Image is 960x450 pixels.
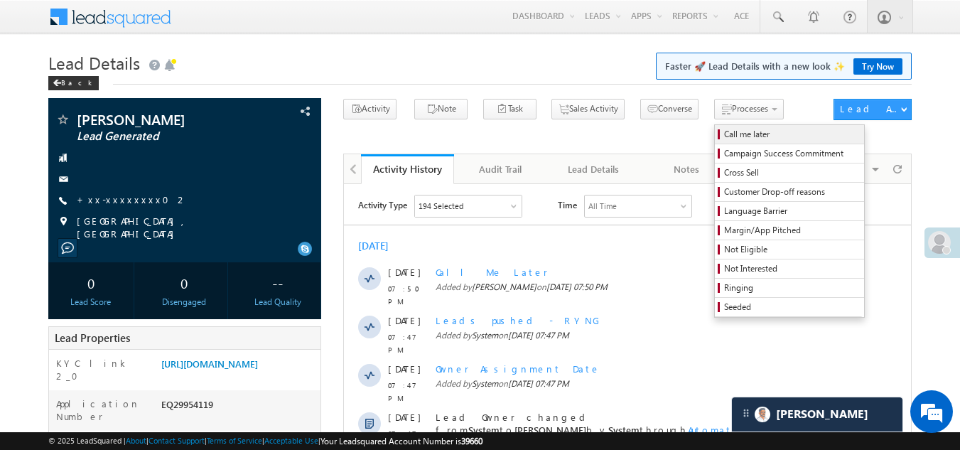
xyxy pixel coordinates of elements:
img: carter-drag [740,407,752,419]
span: [PERSON_NAME] [128,97,193,108]
span: [DATE] [44,275,76,288]
span: 07:50 PM [44,98,87,124]
span: Activity Type [14,11,63,32]
span: Lead Details [48,51,140,74]
span: Lead Source changed from to by . [92,275,434,287]
div: carter-dragCarter[PERSON_NAME] [731,397,903,432]
div: Lead Quality [238,296,317,309]
button: Lead Actions [834,99,912,120]
div: Back [48,76,99,90]
div: Lead Actions [840,102,900,115]
label: KYC link 2_0 [56,357,148,382]
a: Audit Trail [454,154,547,184]
span: [DATE] [44,178,76,191]
span: [DATE] 07:50 PM [203,97,264,108]
span: Customer Drop-off reasons [724,186,859,198]
span: Ringing [724,282,859,294]
span: System [124,240,156,252]
div: -- [238,269,317,296]
label: Application Number [56,397,148,423]
a: Back [48,75,106,87]
span: 07:47 PM [44,195,87,220]
div: Notes [652,161,721,178]
span: 39660 [461,436,482,446]
span: Time [214,11,233,32]
span: [DATE] [44,82,76,95]
a: Margin/App Pitched [715,221,864,240]
a: Ringing [715,279,864,297]
span: Call Me Later [92,82,204,94]
a: [URL][DOMAIN_NAME] [161,358,258,370]
span: Cross Sell [724,166,859,179]
a: Language Barrier [715,202,864,220]
div: Lead Details [559,161,627,178]
span: [DATE] 07:47 PM [164,194,225,205]
div: Disengaged [145,296,224,309]
button: Sales Activity [551,99,625,119]
a: Activity History [361,154,454,184]
div: 0 [52,269,131,296]
span: Not Eligible [724,243,859,256]
span: [GEOGRAPHIC_DATA], [GEOGRAPHIC_DATA] [77,215,297,240]
span: Automation [344,240,414,252]
button: Converse [640,99,699,119]
span: Your Leadsquared Account Number is [320,436,482,446]
span: Carter [776,407,868,421]
span: © 2025 LeadSquared | | | | | [48,434,482,448]
span: System [264,240,296,252]
a: Contact Support [149,436,205,445]
span: Processes [732,103,768,114]
a: Not Interested [715,259,864,278]
span: 07:26 PM [44,291,87,317]
span: organic [347,275,379,287]
span: [DATE] 07:47 PM [164,146,225,156]
a: Notes [640,154,733,184]
span: Owner Assignment Date [92,178,257,191]
a: Not Eligible [715,240,864,259]
span: [PERSON_NAME] [77,112,245,127]
span: Seeded [724,301,859,314]
button: Note [414,99,468,119]
span: 07:47 PM [44,243,87,269]
em: Start Chat [193,349,258,368]
span: Leads pushed - RYNG [92,130,257,142]
button: Processes [714,99,784,119]
span: Margin/App Pitched [724,224,859,237]
div: Chat with us now [74,75,239,93]
span: [DATE] [44,227,76,240]
span: Added by on [92,97,507,109]
a: Call me later [715,125,864,144]
div: Minimize live chat window [233,7,267,41]
span: Lead Owner changed from to by through . [92,227,416,252]
span: Campaign Success Commitment [724,147,859,160]
span: System [128,194,154,205]
div: [DATE] [14,55,60,68]
span: [DATE] [44,130,76,143]
div: Audit Trail [465,161,534,178]
button: Activity [343,99,397,119]
a: Seeded [715,298,864,316]
img: d_60004797649_company_0_60004797649 [24,75,60,93]
span: Lead Generated [77,129,245,144]
a: Terms of Service [207,436,262,445]
div: Activity History [372,162,443,176]
span: Lead Properties [55,331,130,345]
span: Faster 🚀 Lead Details with a new look ✨ [665,59,902,73]
span: Added by on [92,193,507,206]
div: Lead Score [52,296,131,309]
a: About [126,436,146,445]
span: Not Interested [724,262,859,275]
button: Task [483,99,536,119]
span: Added by on [92,145,507,158]
span: System [401,275,432,287]
span: Empty [304,275,332,287]
a: Try Now [853,58,902,75]
img: Carter [755,407,770,422]
div: EQ29954119 [158,397,321,417]
a: Acceptable Use [264,436,318,445]
span: 07:47 PM [44,146,87,172]
div: 0 [145,269,224,296]
span: Call me later [724,128,859,141]
a: Lead Details [547,154,640,184]
span: System [128,146,154,156]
